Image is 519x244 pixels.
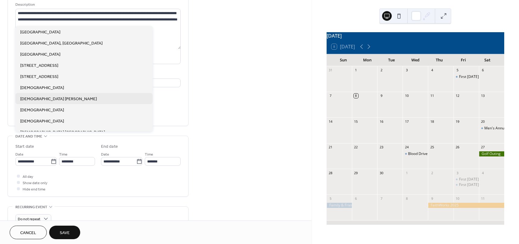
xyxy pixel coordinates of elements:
button: Save [49,226,80,239]
span: [GEOGRAPHIC_DATA] [20,51,60,58]
div: Golf Outing [479,151,504,156]
div: Sun [331,54,356,66]
div: First Friday Prayer [454,74,479,79]
div: 9 [430,196,434,201]
div: First Friday Prayer [454,182,479,187]
div: 4 [430,68,434,73]
div: 3 [404,68,409,73]
div: 25 [430,145,434,150]
span: [STREET_ADDRESS] [20,63,58,69]
span: Date and time [15,133,42,140]
span: [DEMOGRAPHIC_DATA] [GEOGRAPHIC_DATA] [20,129,105,136]
div: First [DATE] Prayer [459,74,491,79]
div: First [DATE] Prayer [459,182,491,187]
div: 8 [354,94,358,98]
div: 19 [455,119,460,124]
div: 28 [328,171,333,175]
div: 21 [328,145,333,150]
div: 18 [430,119,434,124]
span: Show date only [23,180,47,186]
span: All day [23,174,33,180]
div: Men's Annual Gather & Grill [479,126,504,131]
span: Time [59,151,68,158]
span: [DEMOGRAPHIC_DATA] [20,118,64,125]
div: 1 [354,68,358,73]
div: 10 [455,196,460,201]
span: Recurring event [15,204,47,210]
div: 5 [328,196,333,201]
span: Hide end time [23,186,46,193]
div: 1 [404,171,409,175]
div: 26 [455,145,460,150]
div: Description [15,2,179,8]
span: Save [60,230,70,236]
span: Time [145,151,153,158]
span: Date [101,151,109,158]
div: 11 [430,94,434,98]
div: End date [101,144,118,150]
div: 13 [481,94,485,98]
div: Blood Drive [403,151,428,156]
div: Fri [451,54,476,66]
div: 23 [379,145,384,150]
div: 17 [404,119,409,124]
div: [DATE] [327,32,504,39]
div: 6 [354,196,358,201]
span: [DEMOGRAPHIC_DATA] [20,85,64,91]
div: 20 [481,119,485,124]
div: 10 [404,94,409,98]
div: Thu [427,54,451,66]
span: [DEMOGRAPHIC_DATA] [20,107,64,113]
div: 16 [379,119,384,124]
div: 31 [328,68,333,73]
div: 2 [379,68,384,73]
span: [DEMOGRAPHIC_DATA] [PERSON_NAME] [20,96,97,102]
div: 30 [379,171,384,175]
div: Blood Drive [408,151,428,156]
div: 29 [354,171,358,175]
span: [GEOGRAPHIC_DATA] [20,29,60,36]
div: First Friday Prayer [454,177,479,182]
div: 7 [379,196,384,201]
div: Tue [379,54,403,66]
div: 8 [404,196,409,201]
div: 3 [455,171,460,175]
span: Do not repeat [18,216,40,223]
span: Cancel [20,230,36,236]
div: 24 [404,145,409,150]
span: [GEOGRAPHIC_DATA], [GEOGRAPHIC_DATA] [20,40,103,47]
div: 4 [481,171,485,175]
div: Family & Friends Day [327,203,352,208]
div: Sat [475,54,499,66]
div: Start date [15,144,34,150]
span: Date [15,151,24,158]
div: 12 [455,94,460,98]
div: 2 [430,171,434,175]
div: 22 [354,145,358,150]
div: First [DATE] Prayer [459,177,491,182]
div: 9 [379,94,384,98]
div: 7 [328,94,333,98]
div: 15 [354,119,358,124]
div: 5 [455,68,460,73]
button: Cancel [10,226,47,239]
div: Wed [403,54,427,66]
div: 14 [328,119,333,124]
div: 11 [481,196,485,201]
span: [STREET_ADDRESS] [20,74,58,80]
div: 6 [481,68,485,73]
div: 27 [481,145,485,150]
div: Mon [355,54,379,66]
div: FaithWorks 2025 [428,203,504,208]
